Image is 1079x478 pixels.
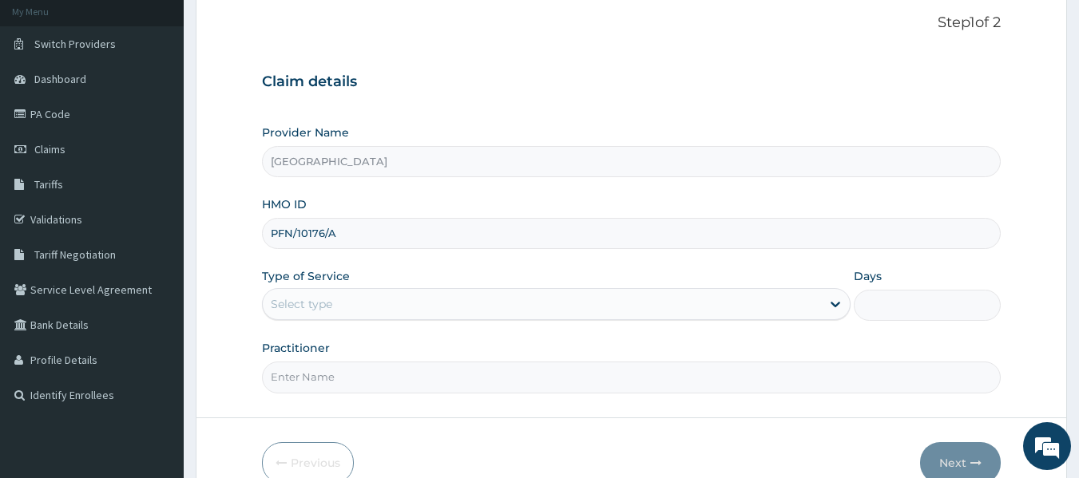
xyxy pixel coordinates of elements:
[34,142,65,156] span: Claims
[8,313,304,369] textarea: Type your message and hit 'Enter'
[83,89,268,110] div: Chat with us now
[262,361,1002,393] input: Enter Name
[34,37,116,51] span: Switch Providers
[34,177,63,192] span: Tariffs
[93,140,220,301] span: We're online!
[262,196,307,212] label: HMO ID
[262,14,1002,32] p: Step 1 of 2
[262,340,330,356] label: Practitioner
[34,247,116,262] span: Tariff Negotiation
[262,268,350,284] label: Type of Service
[34,72,86,86] span: Dashboard
[30,80,65,120] img: d_794563401_company_1708531726252_794563401
[262,73,1002,91] h3: Claim details
[271,296,332,312] div: Select type
[262,218,1002,249] input: Enter HMO ID
[262,8,300,46] div: Minimize live chat window
[854,268,882,284] label: Days
[262,124,349,140] label: Provider Name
